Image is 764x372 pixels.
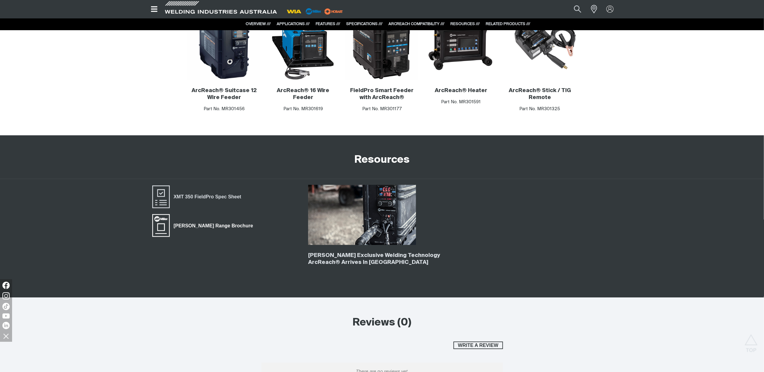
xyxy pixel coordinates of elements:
[266,7,339,80] img: ArcReach 16 Wire Feeder
[151,213,257,238] a: Miller Range Brochure
[323,7,345,16] img: miller
[454,342,502,349] span: Write a review
[246,22,271,26] a: OVERVIEW ///
[559,2,588,16] input: Product name or item number...
[424,7,497,80] img: ArcReach Heater
[188,106,260,113] p: Part No. MR301456
[509,88,571,100] a: ArcReach® Stick / TIG Remote
[346,7,418,80] img: FieldPro Smart Feeder with ArcReach
[503,106,576,113] p: Part No. MR301325
[347,22,383,26] a: SPECIFICATIONS ///
[151,185,245,209] a: XMT 350 FieldPro Spec Sheet
[354,153,410,167] h2: Resources
[188,7,260,80] img: ArcReach Suitcase 12 Wire Feeder
[2,292,10,300] img: Instagram
[2,313,10,319] img: YouTube
[170,193,245,201] span: XMT 350 FieldPro Spec Sheet
[451,22,480,26] a: RESOURCES ///
[308,253,440,265] a: [PERSON_NAME] Exclusive Welding Technology ArcReach® Arrives In [GEOGRAPHIC_DATA]
[2,303,10,310] img: TikTok
[486,22,530,26] a: RELATED PRODUCTS ///
[323,9,345,14] a: miller
[192,88,257,100] a: ArcReach® Suitcase 12 Wire Feeder
[435,88,487,93] a: ArcReach® Heater
[316,22,340,26] a: FEATURES ///
[424,99,497,106] p: Part No. MR301591
[503,7,576,80] img: ArcReach Stick / TIG Remote
[350,88,414,100] a: FieldPro Smart Feeder with ArcReach®
[170,222,257,230] span: [PERSON_NAME] Range Brochure
[346,106,418,113] p: Part No. MR301177
[277,22,310,26] a: APPLICATIONS ///
[567,2,588,16] button: Search products
[266,106,339,113] p: Part No. MR301619
[744,334,758,348] button: Scroll to top
[277,88,330,100] a: ArcReach® 16 Wire Feeder
[2,322,10,329] img: LinkedIn
[2,282,10,289] img: Facebook
[261,316,503,329] h2: Reviews (0)
[389,22,445,26] a: ARCREACH COMPATIBILITY ///
[1,331,11,341] img: hide socials
[453,342,503,349] button: Write a review
[308,185,416,245] img: Miller's Exclusive Welding Technology ArcReach® Arrives In Australia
